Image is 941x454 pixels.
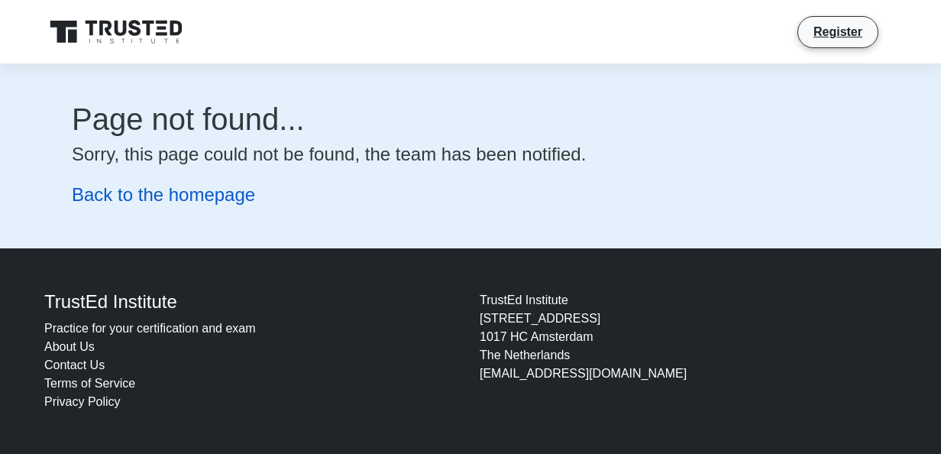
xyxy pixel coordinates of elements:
[804,22,871,41] a: Register
[44,340,95,353] a: About Us
[44,322,256,335] a: Practice for your certification and exam
[72,101,869,138] h1: Page not found...
[44,291,461,313] h4: TrustEd Institute
[72,184,255,205] a: Back to the homepage
[44,395,121,408] a: Privacy Policy
[470,291,906,411] div: TrustEd Institute [STREET_ADDRESS] 1017 HC Amsterdam The Netherlands [EMAIL_ADDRESS][DOMAIN_NAME]
[44,358,105,371] a: Contact Us
[44,377,135,390] a: Terms of Service
[72,144,869,166] h4: Sorry, this page could not be found, the team has been notified.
